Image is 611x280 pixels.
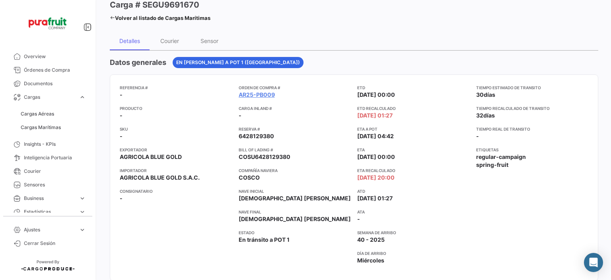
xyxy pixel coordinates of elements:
[357,132,394,140] span: [DATE] 04:42
[476,153,526,161] span: regular-campaign
[24,53,86,60] span: Overview
[357,229,470,236] app-card-info-title: Semana de Arribo
[476,161,508,169] span: spring-fruit
[239,229,351,236] app-card-info-title: Estado
[24,168,86,175] span: Courier
[357,209,470,215] app-card-info-title: ATA
[239,84,351,91] app-card-info-title: Orden de Compra #
[21,124,61,131] span: Cargas Marítimas
[18,108,89,120] a: Cargas Aéreas
[6,137,89,151] a: Insights - KPIs
[239,132,274,140] span: 6428129380
[239,105,351,112] app-card-info-title: Carga inland #
[24,80,86,87] span: Documentos
[239,112,241,119] span: -
[357,174,395,182] span: [DATE] 20:00
[6,50,89,63] a: Overview
[160,37,179,44] div: Courier
[79,94,86,101] span: expand_more
[476,147,589,153] app-card-info-title: Etiquetas
[357,153,395,161] span: [DATE] 00:00
[239,209,351,215] app-card-info-title: Nave final
[28,10,68,37] img: Logo+PuraFruit.png
[239,215,351,223] span: [DEMOGRAPHIC_DATA] [PERSON_NAME]
[239,126,351,132] app-card-info-title: Reserva #
[120,132,123,140] span: -
[176,59,300,66] span: En [PERSON_NAME] a POT 1 ([GEOGRAPHIC_DATA])
[476,105,589,112] app-card-info-title: Tiempo recalculado de transito
[357,188,470,194] app-card-info-title: ATD
[120,91,123,99] span: -
[110,57,166,68] h4: Datos generales
[24,208,76,215] span: Estadísticas
[110,12,210,23] a: Volver al listado de Cargas Marítimas
[120,188,232,194] app-card-info-title: Consignatario
[239,91,275,99] a: AR25-PB009
[24,240,86,247] span: Cerrar Sesión
[357,112,393,119] span: [DATE] 01:27
[476,112,483,119] span: 32
[357,84,470,91] app-card-info-title: ETD
[6,178,89,192] a: Sensores
[239,147,351,153] app-card-info-title: Bill of Lading #
[239,188,351,194] app-card-info-title: Nave inicial
[6,164,89,178] a: Courier
[120,84,232,91] app-card-info-title: Referencia #
[357,126,470,132] app-card-info-title: ETA a POT
[24,154,86,161] span: Inteligencia Portuaria
[357,167,470,174] app-card-info-title: ETA Recalculado
[79,195,86,202] span: expand_more
[24,67,86,74] span: Órdenes de Compra
[21,110,54,117] span: Cargas Aéreas
[200,37,218,44] div: Sensor
[120,174,200,182] span: AGRICOLA BLUE GOLD S.A.C.
[239,174,260,182] span: COSCO
[357,250,470,257] app-card-info-title: Día de Arribo
[357,105,470,112] app-card-info-title: ETD Recalculado
[120,194,123,202] span: -
[357,194,393,202] span: [DATE] 01:27
[24,141,86,148] span: Insights - KPIs
[6,151,89,164] a: Inteligencia Portuaria
[357,147,470,153] app-card-info-title: ETA
[476,133,479,139] span: -
[120,112,123,119] span: -
[483,112,495,119] span: días
[79,226,86,233] span: expand_more
[357,236,385,244] span: 40 - 2025
[79,208,86,215] span: expand_more
[24,195,76,202] span: Business
[120,105,232,112] app-card-info-title: Producto
[239,153,290,161] span: COSU6428129380
[357,215,360,223] span: -
[120,126,232,132] app-card-info-title: SKU
[357,257,384,264] span: Miércoles
[584,253,603,272] div: Abrir Intercom Messenger
[24,94,76,101] span: Cargas
[119,37,140,44] div: Detalles
[24,181,86,188] span: Sensores
[476,84,589,91] app-card-info-title: Tiempo estimado de transito
[24,226,76,233] span: Ajustes
[6,77,89,90] a: Documentos
[239,194,351,202] span: [DEMOGRAPHIC_DATA] [PERSON_NAME]
[476,91,484,98] span: 30
[476,126,589,132] app-card-info-title: Tiempo real de transito
[120,167,232,174] app-card-info-title: Importador
[120,147,232,153] app-card-info-title: Exportador
[18,121,89,133] a: Cargas Marítimas
[6,63,89,77] a: Órdenes de Compra
[239,167,351,174] app-card-info-title: Compañía naviera
[239,236,290,244] span: En tránsito a POT 1
[484,91,495,98] span: días
[120,153,182,161] span: AGRICOLA BLUE GOLD
[357,91,395,99] span: [DATE] 00:00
